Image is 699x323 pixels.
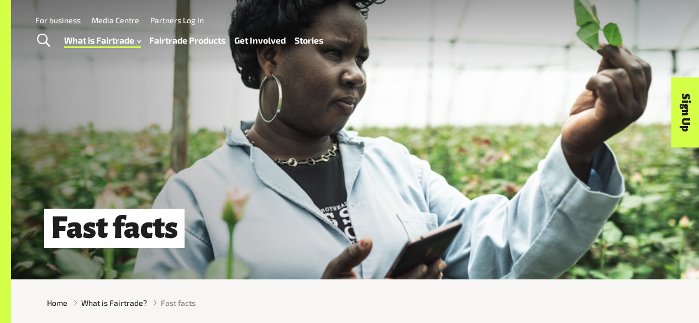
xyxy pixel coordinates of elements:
[64,33,141,48] a: What is Fairtrade
[35,15,81,25] a: For business
[92,15,139,25] a: Media Centre
[150,15,204,25] a: Partners Log In
[234,33,286,48] a: Get Involved
[149,33,225,48] a: Fairtrade Products
[44,209,185,248] h1: Fast facts
[161,297,196,309] span: Fast facts
[30,27,57,55] a: Toggle Search
[626,14,668,60] img: Fairtrade Australia New Zealand logo
[295,33,323,48] a: Stories
[81,297,147,309] a: What is Fairtrade?
[47,297,67,309] a: Home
